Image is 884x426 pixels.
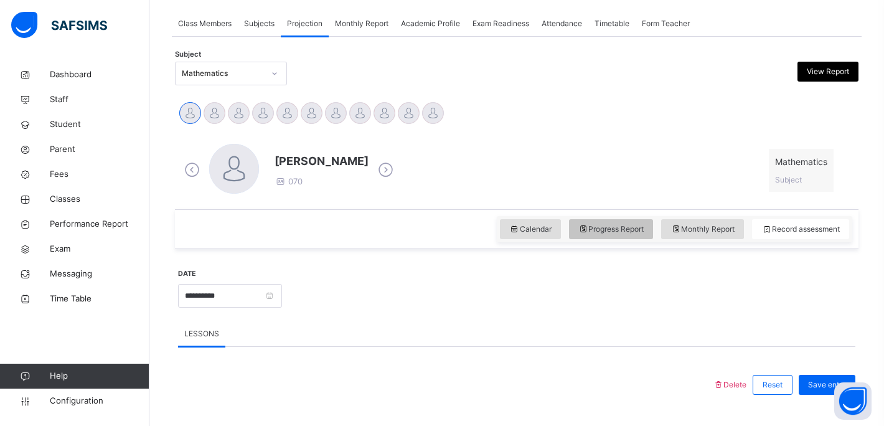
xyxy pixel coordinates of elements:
span: Projection [287,18,322,29]
span: Class Members [178,18,232,29]
span: Dashboard [50,69,149,81]
span: Exam [50,243,149,255]
span: Record assessment [761,224,840,235]
span: 070 [275,176,303,186]
span: Monthly Report [335,18,388,29]
span: Monthly Report [670,224,735,235]
span: Academic Profile [401,18,460,29]
span: Classes [50,193,149,206]
span: Staff [50,93,149,106]
span: Fees [50,168,149,181]
span: Student [50,118,149,131]
span: Messaging [50,268,149,280]
span: [PERSON_NAME] [275,153,369,169]
button: Open asap [834,382,872,420]
span: Exam Readiness [473,18,529,29]
span: Performance Report [50,218,149,230]
span: Reset [763,379,783,391]
span: Timetable [595,18,629,29]
span: Mathematics [775,155,827,168]
span: Form Teacher [642,18,690,29]
span: Configuration [50,395,149,407]
span: Subject [775,175,802,184]
span: Calendar [509,224,552,235]
span: Progress Report [578,224,644,235]
span: View Report [807,66,849,77]
span: Parent [50,143,149,156]
img: safsims [11,12,107,38]
span: Subject [175,49,201,60]
span: Save entry [808,379,846,391]
span: LESSONS [184,328,219,339]
span: Attendance [542,18,582,29]
span: Time Table [50,293,149,305]
span: Delete [713,380,746,389]
span: Help [50,370,149,382]
label: Date [178,269,196,279]
span: Subjects [244,18,275,29]
div: Mathematics [182,68,264,79]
